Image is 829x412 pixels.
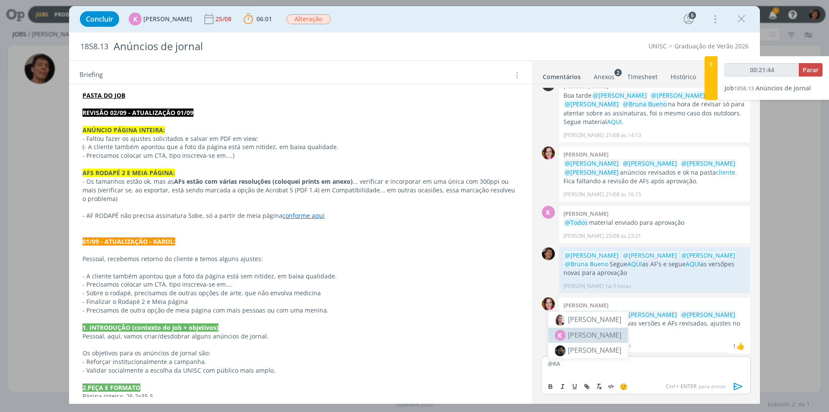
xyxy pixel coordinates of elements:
[686,260,700,268] a: AQUI
[734,84,754,92] span: 1858.13
[129,13,192,26] button: K[PERSON_NAME]
[623,159,677,167] span: @[PERSON_NAME]
[674,42,749,50] a: Graduação de Verão 2026
[82,306,519,315] p: - Precisamos de outra opção de meia página com mais pessoas ou com uma menina.
[606,131,641,139] span: 21/08 às 14:13
[689,12,696,19] div: 6
[82,177,519,203] p: - Os tamanhos estão ok, mas as ... verificar e incorporar em uma única com 300ppi ou mais (verifi...
[565,218,588,227] span: @Todos
[799,63,823,77] button: Parar
[716,168,735,176] a: cliente
[286,14,331,24] span: Alteração
[563,251,746,278] p: Segue as AF's e segue as versõpes novas para aprovação
[563,218,746,227] p: material enviado para aprovação
[286,14,331,25] button: Alteração
[563,210,608,217] b: [PERSON_NAME]
[565,251,619,259] span: @[PERSON_NAME]
[80,11,119,27] button: Concluir
[607,118,623,126] a: AQUI.
[563,150,608,158] b: [PERSON_NAME]
[563,301,608,309] b: [PERSON_NAME]
[623,310,677,319] span: @[PERSON_NAME]
[82,323,218,332] strong: 1. INTRODUÇÃO (contexto do job + objetivos)
[606,191,641,198] span: 21/08 às 16:15
[594,73,614,81] div: Anexos
[69,6,760,404] div: dialog
[82,280,519,289] p: - Precisamos colocar um CTA, tipo inscreva-se em....
[725,84,811,92] a: Job1858.13Anúncios de jornal
[666,383,726,390] span: para enviar
[681,251,735,259] span: @[PERSON_NAME]
[241,12,274,26] button: 06:01
[593,91,647,99] span: @[PERSON_NAME]
[256,15,272,23] span: 06:01
[143,16,192,22] span: [PERSON_NAME]
[563,282,604,290] p: [PERSON_NAME]
[82,297,519,306] p: - Finalizar o Rodapé 2 e Meia página
[733,342,736,351] div: 1
[82,151,519,160] p: - Precisamos colocar um CTA, tipo inscreva-se em....)
[568,315,621,324] span: [PERSON_NAME]
[82,237,175,246] strong: 01/09 - ATUALIZAÇÃO - KAROL:
[565,310,619,319] span: @[PERSON_NAME]
[563,232,604,240] p: [PERSON_NAME]
[82,109,193,117] strong: REVISÃO 02/09 - ATUALIZAÇÃO 01/09
[82,358,519,366] p: - Reforçar institucionalmente a campanha.
[542,206,555,219] div: K
[82,126,165,134] strong: ANÚNCIO PÁGINA INTEIRA:
[174,177,353,185] strong: AFs estão com várias resoluções (coloquei prints em anexo)
[86,16,113,22] span: Concluir
[803,66,819,74] span: Parar
[681,159,735,167] span: @[PERSON_NAME]
[563,191,604,198] p: [PERSON_NAME]
[82,366,519,375] p: - Validar socialmente a escolha da UNISC com público mais amplo.
[565,159,619,167] span: @[PERSON_NAME]
[649,42,667,50] a: UNISC
[568,330,621,340] span: [PERSON_NAME]
[542,247,555,260] img: P
[682,12,696,26] button: 6
[82,143,519,151] p: (- A cliente também apontou que a foto da página está sem nitidez, em baixa qualidade.
[80,42,108,51] span: 1858.13
[82,91,125,99] a: PASTA DO JOB
[82,211,519,220] p: - AF RODAPÉ não precisa assinatura Sobe, só a partir de meia página
[565,168,619,176] span: @[PERSON_NAME]
[82,349,519,358] p: Os objetivos para os anúncios de jornal são:
[110,36,467,57] div: Anúncios de jornal
[565,260,608,268] span: @Bruna Bueno
[79,70,103,81] span: Briefing
[563,91,746,127] p: Boa tarde na hora de revisar só para atentar sobre as assinaturas, foi o mesmo caso dos outdoors....
[129,13,142,26] div: K
[555,330,566,341] span: K
[82,272,519,281] p: - A cliente também apontou que a foto da página está sem nitidez, em baixa qualidade.
[555,345,566,356] img: 1699616737_f7d433_whatsapp_image_20231106_at_171212.jpeg
[620,382,628,391] span: 🙂
[548,360,744,367] p: @KA
[82,134,519,143] p: - Faltou fazer os ajustes solicitados e salvar em PDF em view:
[681,310,735,319] span: @[PERSON_NAME]
[215,16,233,22] div: 25/08
[614,69,622,76] sup: 2
[568,345,621,355] span: [PERSON_NAME]
[670,69,696,81] a: Histórico
[736,341,745,351] div: Karoline Arend
[617,381,630,392] button: 🙂
[563,159,746,185] p: anúncios revisados e ok na pasta . Fica faltando a revisão de AFs após aprovação.
[627,260,642,268] a: AQUI
[606,232,641,240] span: 25/08 às 23:21
[82,392,519,401] p: Página inteira: 26,2x35,5
[627,69,658,81] a: Timesheet
[555,315,566,326] img: 1713213045_f9f421_whatsapp_image_20240415_at_134001.jpeg
[623,100,667,108] span: @Bruna Bueno
[82,383,140,392] strong: 2.PEÇA E FORMATO
[606,282,631,290] span: há 5 horas
[282,211,325,220] a: conforme aqui
[542,147,555,160] img: B
[563,310,746,337] p: novas versões e AFs revisadas, ajustes no briefing.
[82,332,519,341] p: Pessoal, aqui, vamos criar/desdobrar alguns anúncios de jornal.
[542,297,555,310] img: B
[651,91,705,99] span: @[PERSON_NAME]
[542,69,581,81] a: Comentários
[563,131,604,139] p: [PERSON_NAME]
